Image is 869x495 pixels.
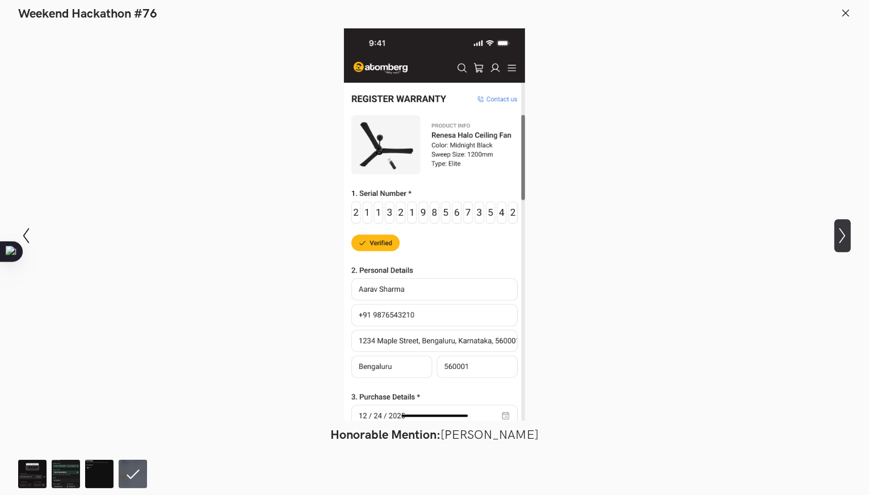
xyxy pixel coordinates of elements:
h1: Weekend Hackathon #76 [18,7,157,22]
figcaption: [PERSON_NAME] [94,427,775,443]
img: atomberg_challenge_Rati_Agarwal.png [52,460,80,488]
img: Atomberg_Warranty_Revamp_-_Pulkit_Yadav.png [18,460,47,488]
strong: Honorable Mention: [330,427,440,443]
img: Atomberg_Srinivasan.png [85,460,114,488]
